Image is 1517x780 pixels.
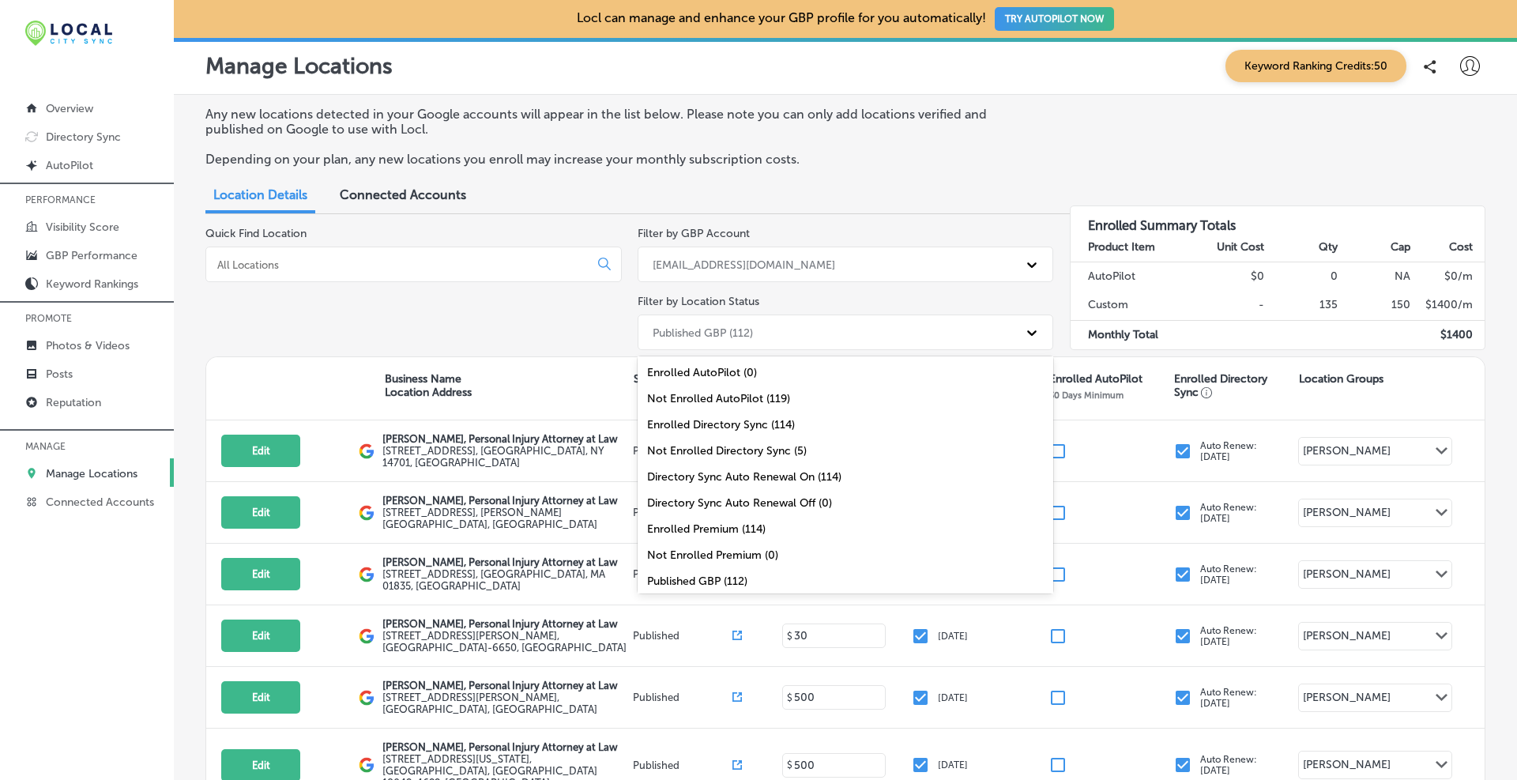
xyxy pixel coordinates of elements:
p: [DATE] [938,631,968,642]
label: Quick Find Location [205,227,307,240]
p: [PERSON_NAME], Personal Injury Attorney at Law [382,433,629,445]
p: AutoPilot [46,159,93,172]
img: logo [359,443,375,459]
p: Auto Renew: [DATE] [1200,502,1257,524]
p: [PERSON_NAME], Personal Injury Attorney at Law [382,618,629,630]
div: [PERSON_NAME] [1303,629,1391,647]
p: $ [787,692,792,703]
p: Keyword Rankings [46,277,138,291]
p: [PERSON_NAME], Personal Injury Attorney at Law [382,556,629,568]
div: [PERSON_NAME] [1303,444,1391,462]
label: Filter by GBP Account [638,227,750,240]
td: AutoPilot [1071,262,1192,291]
p: Location Groups [1299,372,1383,386]
label: [STREET_ADDRESS][PERSON_NAME] , [GEOGRAPHIC_DATA], [GEOGRAPHIC_DATA] [382,691,629,715]
strong: Product Item [1088,240,1155,254]
button: TRY AUTOPILOT NOW [995,7,1114,31]
div: Enrolled Premium (114) [638,516,1054,542]
td: Monthly Total [1071,320,1192,349]
p: Auto Renew: [DATE] [1200,754,1257,776]
span: Location Details [213,187,307,202]
p: Published [633,507,733,518]
p: Auto Renew: [DATE] [1200,625,1257,647]
p: Manage Locations [46,467,137,480]
td: $ 1400 /m [1411,291,1485,320]
p: Published [633,445,733,457]
p: 30 Days Minimum [1049,390,1124,401]
th: Cost [1411,233,1485,262]
p: [DATE] [938,692,968,703]
p: GBP Performance [46,249,137,262]
td: $ 1400 [1411,320,1485,349]
span: Keyword Ranking Credits: 50 [1225,50,1406,82]
p: [DATE] [938,759,968,771]
p: Published [633,691,733,703]
td: NA [1338,262,1412,291]
p: Overview [46,102,93,115]
img: logo [359,567,375,582]
p: Status [634,372,733,386]
div: [PERSON_NAME] [1303,758,1391,776]
button: Edit [221,496,300,529]
p: $ [787,759,792,771]
p: Depending on your plan, any new locations you enroll may increase your monthly subscription costs. [205,152,1037,167]
div: [PERSON_NAME] [1303,506,1391,524]
img: logo [359,505,375,521]
label: Filter by Location Status [638,295,759,308]
label: [STREET_ADDRESS] , [PERSON_NAME][GEOGRAPHIC_DATA], [GEOGRAPHIC_DATA] [382,507,629,530]
div: Enrolled AutoPilot (0) [638,360,1054,386]
button: Edit [221,558,300,590]
p: Auto Renew: [DATE] [1200,687,1257,709]
p: Manage Locations [205,53,393,79]
td: $0 [1192,262,1266,291]
p: Any new locations detected in your Google accounts will appear in the list below. Please note you... [205,107,1037,137]
img: logo [359,690,375,706]
p: Business Name Location Address [385,372,472,399]
th: Qty [1265,233,1338,262]
input: All Locations [216,258,585,272]
div: Directory Sync Auto Renewal On (114) [638,464,1054,490]
div: [PERSON_NAME] [1303,691,1391,709]
td: 135 [1265,291,1338,320]
span: Connected Accounts [340,187,466,202]
th: Cap [1338,233,1412,262]
div: [EMAIL_ADDRESS][DOMAIN_NAME] [653,258,835,271]
p: Published [633,759,733,771]
p: Auto Renew: [DATE] [1200,563,1257,586]
p: Enrolled AutoPilot [1049,372,1142,386]
h3: Enrolled Summary Totals [1071,206,1485,233]
div: Not Enrolled Premium (0) [638,542,1054,568]
th: Unit Cost [1192,233,1266,262]
img: logo [359,757,375,773]
label: [STREET_ADDRESS][PERSON_NAME] , [GEOGRAPHIC_DATA]-6650, [GEOGRAPHIC_DATA] [382,630,629,654]
label: [STREET_ADDRESS] , [GEOGRAPHIC_DATA], NY 14701, [GEOGRAPHIC_DATA] [382,445,629,469]
div: Not Enrolled Directory Sync (5) [638,438,1054,464]
div: Not Enrolled AutoPilot (119) [638,386,1054,412]
p: Published [633,568,733,580]
p: Published [633,630,733,642]
p: Photos & Videos [46,339,130,352]
p: [PERSON_NAME], Personal Injury Attorney at Law [382,495,629,507]
p: Connected Accounts [46,496,154,509]
button: Edit [221,681,300,714]
p: [PERSON_NAME], Personal Injury Attorney at Law [382,680,629,691]
p: Reputation [46,396,101,409]
div: Published GBP (112) [653,326,753,339]
td: - [1192,291,1266,320]
td: 0 [1265,262,1338,291]
td: Custom [1071,291,1192,320]
label: [STREET_ADDRESS] , [GEOGRAPHIC_DATA], MA 01835, [GEOGRAPHIC_DATA] [382,568,629,592]
p: Directory Sync [46,130,121,144]
p: Visibility Score [46,220,119,234]
img: logo [359,628,375,644]
div: Directory Sync Auto Renewal Off (0) [638,490,1054,516]
div: [PERSON_NAME] [1303,567,1391,586]
div: Published GBP (112) [638,568,1054,594]
p: Auto Renew: [DATE] [1200,440,1257,462]
div: Enrolled Directory Sync (114) [638,412,1054,438]
p: [PERSON_NAME], Personal Injury Attorney at Law [382,741,629,753]
button: Edit [221,620,300,652]
td: 150 [1338,291,1412,320]
p: $ [787,631,792,642]
p: Enrolled Directory Sync [1174,372,1291,399]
